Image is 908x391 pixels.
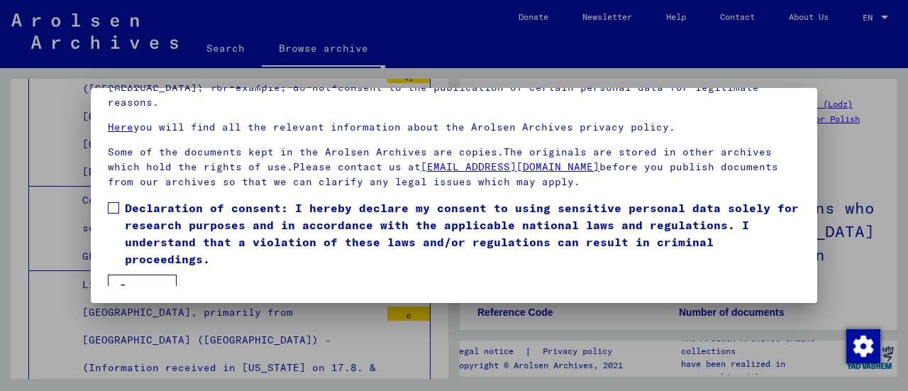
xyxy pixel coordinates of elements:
[108,120,800,135] p: you will find all the relevant information about the Arolsen Archives privacy policy.
[108,275,177,302] button: I agree
[846,329,880,363] img: Change consent
[108,65,800,110] p: Please if you, as someone who is personally affected or as a relative of a victim of [MEDICAL_DAT...
[421,160,599,173] a: [EMAIL_ADDRESS][DOMAIN_NAME]
[108,121,133,133] a: Here
[846,329,880,363] div: Change consent
[125,199,800,268] span: Declaration of consent: I hereby declare my consent to using sensitive personal data solely for r...
[108,145,800,189] p: Some of the documents kept in the Arolsen Archives are copies.The originals are stored in other a...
